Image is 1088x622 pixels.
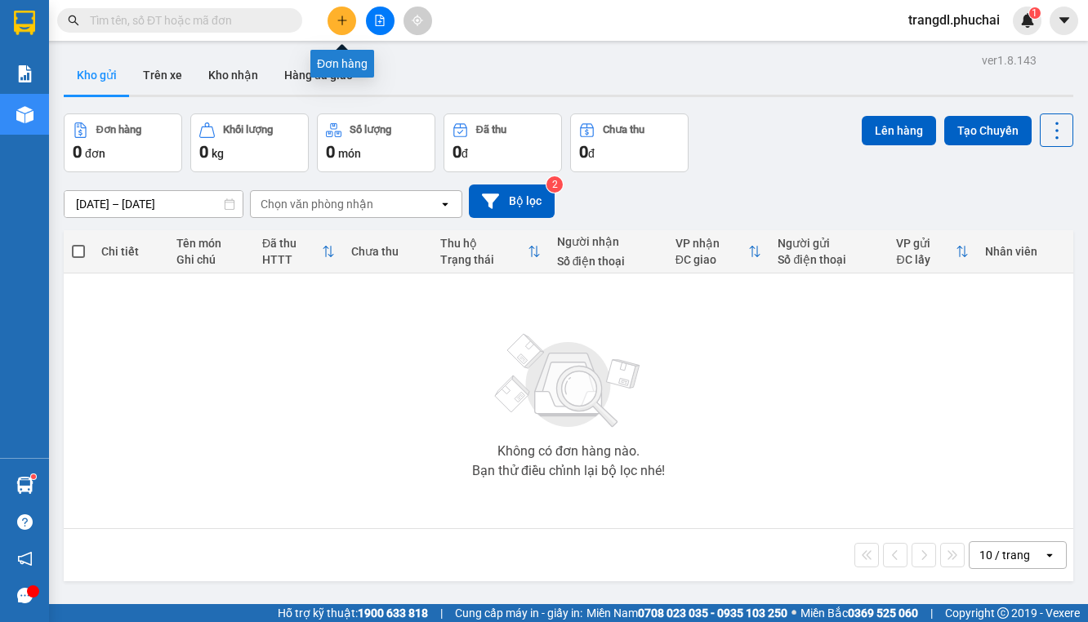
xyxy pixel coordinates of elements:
div: Bạn thử điều chỉnh lại bộ lọc nhé! [472,464,665,478]
button: Đã thu0đ [444,113,562,172]
div: HTTT [262,253,322,266]
div: ĐC giao [676,253,749,266]
sup: 1 [1029,7,1041,19]
img: logo-vxr [14,11,35,35]
div: Khối lượng [223,124,273,136]
div: Không có đơn hàng nào. [497,445,640,458]
strong: 0708 023 035 - 0935 103 250 [638,606,787,620]
div: 10 / trang [979,547,1030,563]
div: Số điện thoại [557,255,659,268]
div: Đã thu [262,237,322,250]
button: Đơn hàng0đơn [64,113,182,172]
span: file-add [374,15,386,26]
button: file-add [366,7,395,35]
span: Miền Bắc [800,604,918,622]
button: aim [404,7,432,35]
th: Toggle SortBy [888,230,977,273]
div: Chọn văn phòng nhận [261,196,373,212]
span: ⚪️ [791,610,796,616]
img: warehouse-icon [16,477,33,494]
sup: 1 [31,474,36,479]
span: trangdl.phuchai [895,10,1013,30]
div: Chưa thu [351,245,424,258]
sup: 2 [546,176,563,193]
th: Toggle SortBy [667,230,770,273]
span: đơn [85,147,105,160]
button: caret-down [1050,7,1078,35]
button: plus [328,7,356,35]
span: plus [337,15,348,26]
button: Hàng đã giao [271,56,366,95]
th: Toggle SortBy [432,230,549,273]
img: solution-icon [16,65,33,82]
button: Kho nhận [195,56,271,95]
span: 0 [326,142,335,162]
strong: 0369 525 060 [848,606,918,620]
span: aim [412,15,423,26]
span: món [338,147,361,160]
svg: open [439,198,452,211]
button: Tạo Chuyến [944,116,1032,145]
th: Toggle SortBy [254,230,343,273]
span: Cung cấp máy in - giấy in: [455,604,582,622]
img: icon-new-feature [1020,13,1035,28]
span: 0 [453,142,462,162]
span: copyright [997,607,1009,619]
input: Tìm tên, số ĐT hoặc mã đơn [90,11,283,29]
button: Chưa thu0đ [570,113,689,172]
button: Bộ lọc [469,184,555,218]
button: Lên hàng [862,116,936,145]
div: Đơn hàng [310,50,374,78]
button: Số lượng0món [317,113,435,172]
span: đ [588,147,595,160]
button: Kho gửi [64,56,130,95]
div: Trạng thái [440,253,528,266]
div: Nhân viên [985,245,1064,258]
div: ĐC lấy [896,253,956,266]
span: notification [17,551,33,566]
span: Hỗ trợ kỹ thuật: [278,604,428,622]
strong: 1900 633 818 [358,606,428,620]
span: caret-down [1057,13,1072,28]
span: 0 [579,142,588,162]
span: question-circle [17,514,33,530]
span: kg [212,147,224,160]
div: Đơn hàng [96,124,141,136]
span: message [17,588,33,603]
span: đ [462,147,468,160]
div: Đã thu [476,124,506,136]
div: VP nhận [676,237,749,250]
div: Thu hộ [440,237,528,250]
input: Select a date range. [65,191,243,217]
button: Trên xe [130,56,195,95]
span: Miền Nam [586,604,787,622]
div: Người gửi [778,237,880,250]
img: svg+xml;base64,PHN2ZyBjbGFzcz0ibGlzdC1wbHVnX19zdmciIHhtbG5zPSJodHRwOi8vd3d3LnczLm9yZy8yMDAwL3N2Zy... [487,324,650,438]
div: ver 1.8.143 [982,51,1037,69]
span: search [68,15,79,26]
div: Tên món [176,237,246,250]
div: VP gửi [896,237,956,250]
span: | [440,604,443,622]
div: Số lượng [350,124,391,136]
div: Người nhận [557,235,659,248]
div: Số điện thoại [778,253,880,266]
span: 0 [199,142,208,162]
div: Chưa thu [603,124,644,136]
span: 0 [73,142,82,162]
span: | [930,604,933,622]
div: Ghi chú [176,253,246,266]
button: Khối lượng0kg [190,113,309,172]
span: 1 [1032,7,1037,19]
img: warehouse-icon [16,106,33,123]
div: Chi tiết [101,245,160,258]
svg: open [1043,549,1056,562]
